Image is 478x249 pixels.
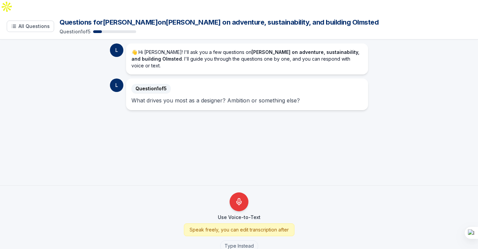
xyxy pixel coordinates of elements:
[59,18,471,27] h1: Questions for [PERSON_NAME] on [PERSON_NAME] on adventure, sustainability, and building Olmsted
[218,214,261,221] p: Use Voice-to-Text
[184,223,294,236] div: Speak freely, you can edit transcription after
[131,96,363,105] div: What drives you most as a designer? Ambition or something else?
[131,84,171,93] span: Question 1 of 5
[131,49,137,55] span: 👋
[59,28,90,35] p: Question 1 of 5
[7,21,54,32] button: Show all questions
[18,23,50,30] span: All Questions
[110,79,123,92] div: L
[230,192,248,211] button: Use Voice-to-Text
[110,43,123,57] div: L
[131,49,363,69] p: Hi [PERSON_NAME]! I'll ask you a few questions on . I'll guide you through the questions one by o...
